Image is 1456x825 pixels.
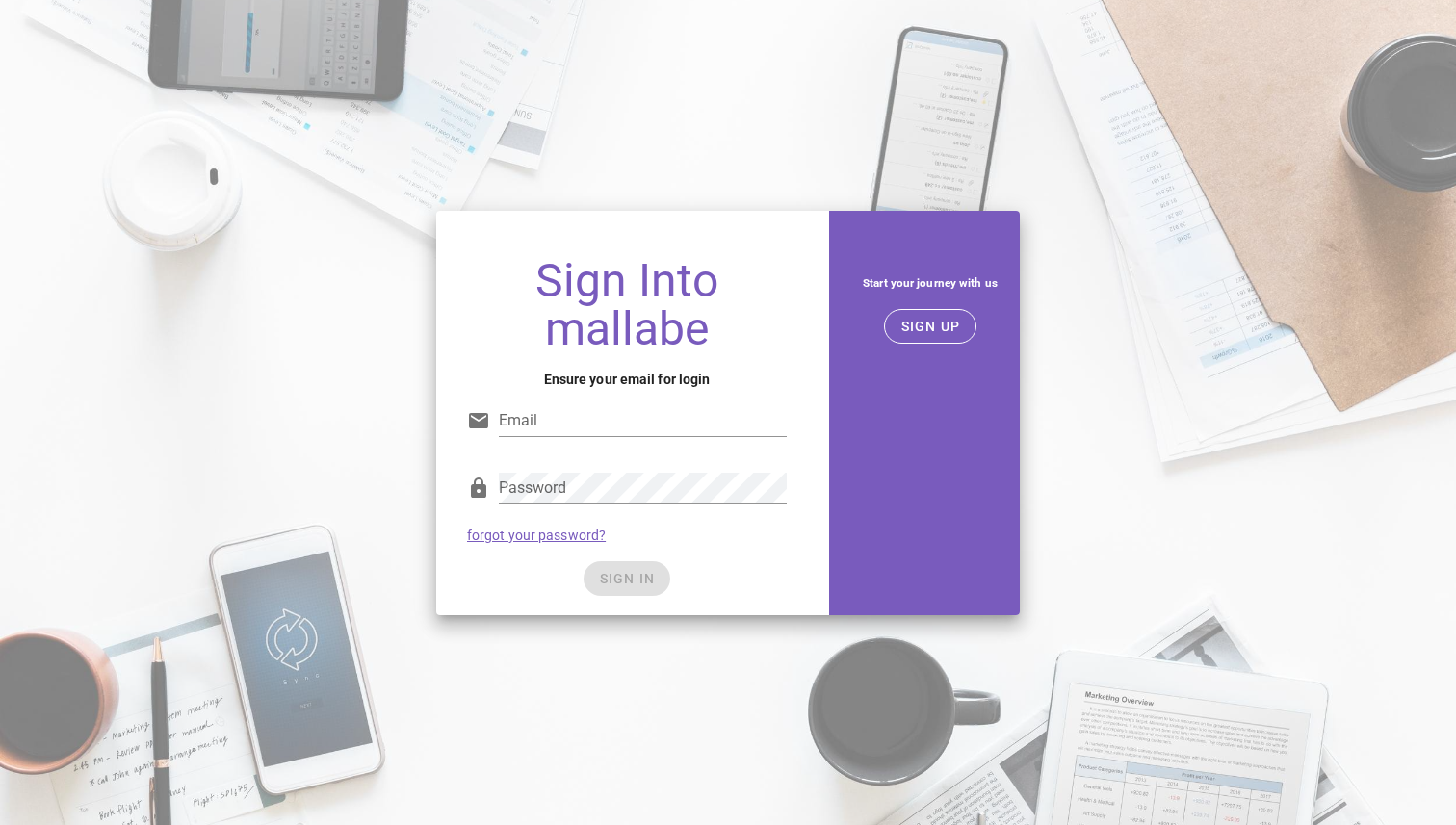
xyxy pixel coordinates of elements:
h4: Ensure your email for login [467,369,787,390]
a: forgot your password? [467,528,606,543]
span: SIGN UP [900,319,961,334]
button: SIGN UP [884,309,977,344]
h5: Start your journey with us [856,272,1004,294]
h1: Sign Into mallabe [467,257,787,353]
